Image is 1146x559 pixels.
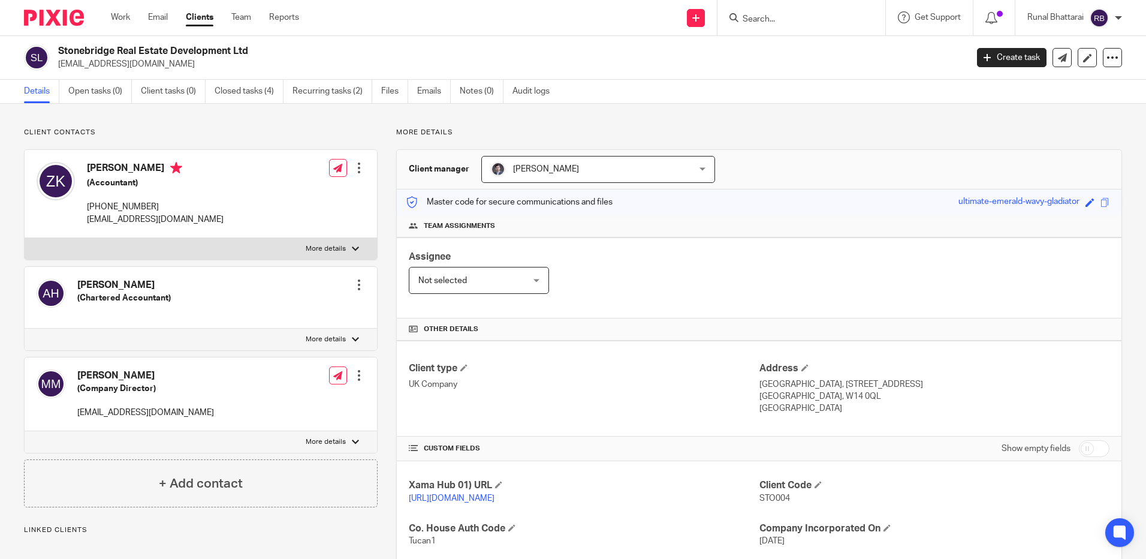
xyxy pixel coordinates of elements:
[87,214,224,226] p: [EMAIL_ADDRESS][DOMAIN_NAME]
[409,537,436,545] span: Tucan1
[381,80,408,103] a: Files
[977,48,1047,67] a: Create task
[24,525,378,535] p: Linked clients
[759,537,785,545] span: [DATE]
[77,369,214,382] h4: [PERSON_NAME]
[409,522,759,535] h4: Co. House Auth Code
[491,162,505,176] img: Capture.JPG
[37,279,65,308] img: svg%3E
[141,80,206,103] a: Client tasks (0)
[77,279,171,291] h4: [PERSON_NAME]
[24,45,49,70] img: svg%3E
[186,11,213,23] a: Clients
[87,201,224,213] p: [PHONE_NUMBER]
[512,80,559,103] a: Audit logs
[759,522,1109,535] h4: Company Incorporated On
[292,80,372,103] a: Recurring tasks (2)
[759,362,1109,375] h4: Address
[68,80,132,103] a: Open tasks (0)
[269,11,299,23] a: Reports
[409,378,759,390] p: UK Company
[396,128,1122,137] p: More details
[759,402,1109,414] p: [GEOGRAPHIC_DATA]
[1090,8,1109,28] img: svg%3E
[231,11,251,23] a: Team
[24,10,84,26] img: Pixie
[77,407,214,419] p: [EMAIL_ADDRESS][DOMAIN_NAME]
[24,80,59,103] a: Details
[409,252,451,262] span: Assignee
[409,494,494,503] a: [URL][DOMAIN_NAME]
[424,221,495,231] span: Team assignments
[1002,443,1070,455] label: Show empty fields
[37,369,65,398] img: svg%3E
[148,11,168,23] a: Email
[87,162,224,177] h4: [PERSON_NAME]
[741,14,849,25] input: Search
[58,58,959,70] p: [EMAIL_ADDRESS][DOMAIN_NAME]
[1027,11,1084,23] p: Runal Bhattarai
[409,362,759,375] h4: Client type
[460,80,503,103] a: Notes (0)
[306,437,346,447] p: More details
[87,177,224,189] h5: (Accountant)
[958,196,1079,209] div: ultimate-emerald-wavy-gladiator
[77,383,214,395] h5: (Company Director)
[915,13,961,22] span: Get Support
[37,162,75,200] img: svg%3E
[215,80,284,103] a: Closed tasks (4)
[424,324,478,334] span: Other details
[759,494,790,503] span: STO004
[417,80,451,103] a: Emails
[159,474,243,493] h4: + Add contact
[513,165,579,173] span: [PERSON_NAME]
[759,378,1109,390] p: [GEOGRAPHIC_DATA], [STREET_ADDRESS]
[77,292,171,304] h5: (Chartered Accountant)
[170,162,182,174] i: Primary
[409,479,759,492] h4: Xama Hub 01) URL
[306,335,346,344] p: More details
[111,11,130,23] a: Work
[759,479,1109,492] h4: Client Code
[759,390,1109,402] p: [GEOGRAPHIC_DATA], W14 0QL
[58,45,779,58] h2: Stonebridge Real Estate Development Ltd
[409,444,759,453] h4: CUSTOM FIELDS
[406,196,613,208] p: Master code for secure communications and files
[306,244,346,254] p: More details
[24,128,378,137] p: Client contacts
[409,163,469,175] h3: Client manager
[418,277,467,285] span: Not selected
